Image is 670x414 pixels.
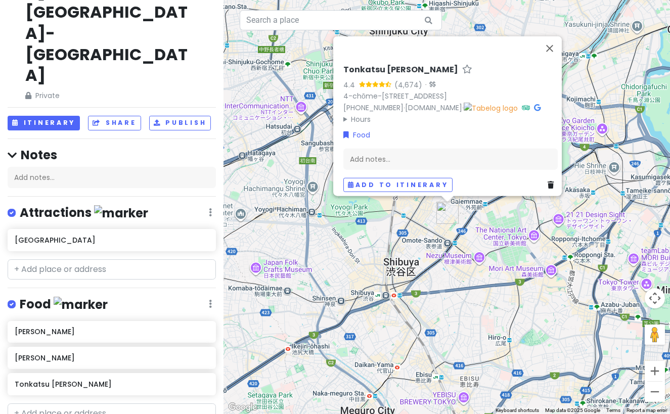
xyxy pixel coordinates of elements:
[226,401,259,414] img: Google
[343,64,558,125] div: · ·
[8,167,216,188] div: Add notes...
[548,179,558,190] a: Delete place
[226,401,259,414] a: Open this area in Google Maps (opens a new window)
[343,177,453,192] button: Add to itinerary
[240,10,442,30] input: Search a place
[343,148,558,169] div: Add notes...
[343,129,370,140] a: Food
[25,90,199,101] span: Private
[343,79,359,90] div: 4.4
[538,36,562,60] button: Close
[20,296,108,313] h4: Food
[15,353,208,362] h6: [PERSON_NAME]
[8,116,80,130] button: Itinerary
[534,104,541,111] i: Google Maps
[54,297,108,312] img: marker
[422,80,435,90] div: ·
[462,64,472,75] a: Star place
[94,205,148,221] img: marker
[343,114,558,125] summary: Hours
[343,64,458,75] h6: Tonkatsu [PERSON_NAME]
[394,79,422,90] div: (4,674)
[606,407,620,413] a: Terms (opens in new tab)
[15,236,208,245] h6: [GEOGRAPHIC_DATA]
[149,116,211,130] button: Publish
[343,90,447,101] a: 4-chōme-[STREET_ADDRESS]
[405,102,462,112] a: [DOMAIN_NAME]
[8,147,216,163] h4: Notes
[496,407,539,414] button: Keyboard shortcuts
[15,380,208,389] h6: Tonkatsu [PERSON_NAME]
[545,407,600,413] span: Map data ©2025 Google
[8,259,216,280] input: + Add place or address
[343,102,404,112] a: [PHONE_NUMBER]
[645,361,665,381] button: Zoom in
[436,202,459,224] div: Tonkatsu Maisen Aoyama
[464,102,518,113] img: Tabelog
[645,382,665,402] button: Zoom out
[645,325,665,345] button: Drag Pegman onto the map to open Street View
[645,288,665,308] button: Map camera controls
[88,116,141,130] button: Share
[15,327,208,336] h6: [PERSON_NAME]
[627,407,667,413] a: Report a map error
[522,104,530,111] i: Tripadvisor
[20,205,148,221] h4: Attractions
